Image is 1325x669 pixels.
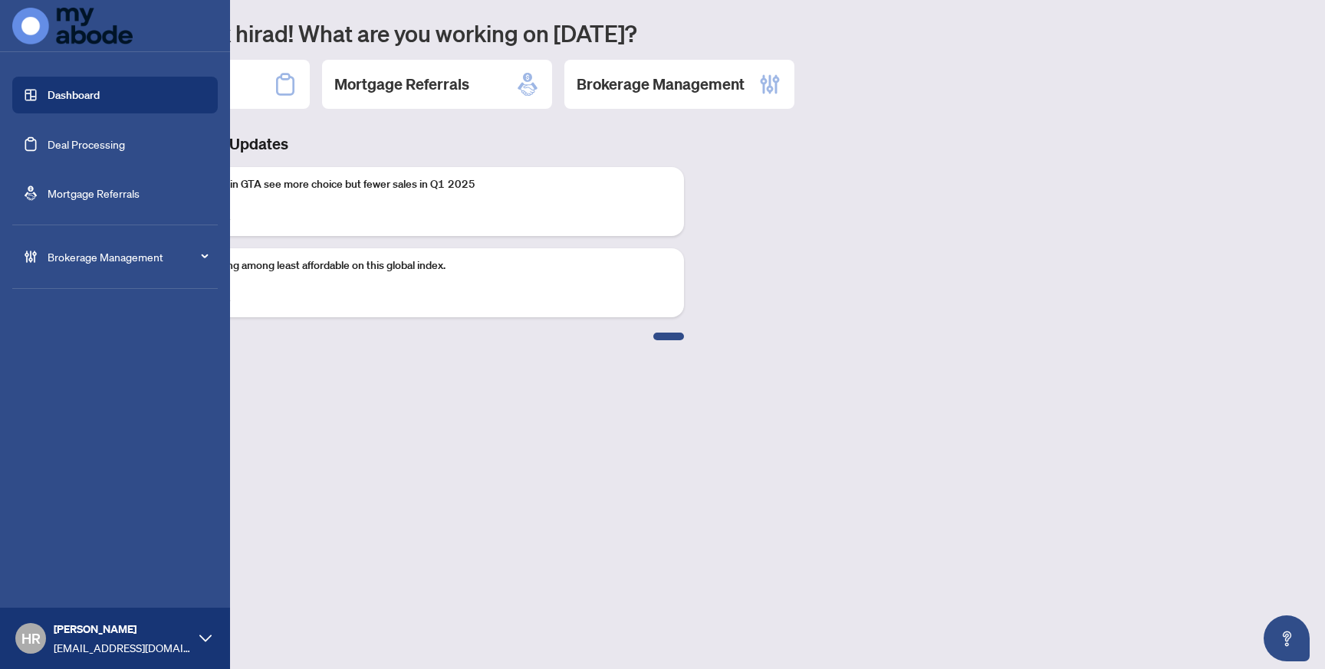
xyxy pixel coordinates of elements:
h2: Brokerage Management [577,74,745,95]
a: Dashboard [48,88,100,102]
img: logo [12,8,133,44]
span: [EMAIL_ADDRESS][DOMAIN_NAME] [54,639,192,656]
a: Mortgage Referrals [48,186,140,200]
span: Brokerage Management [48,248,207,265]
p: Condo buyers in GTA see more choice but fewer sales in Q1 2025 [161,176,672,193]
p: Toronto housing among least affordable on this global index. [161,257,672,274]
a: Deal Processing [48,137,125,151]
span: HR [21,628,41,649]
h1: Welcome back hirad! What are you working on [DATE]? [80,18,1307,48]
h3: Brokerage & Industry Updates [80,133,684,155]
span: [PERSON_NAME] [54,621,192,638]
h2: Mortgage Referrals [334,74,469,95]
button: Open asap [1264,615,1310,661]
